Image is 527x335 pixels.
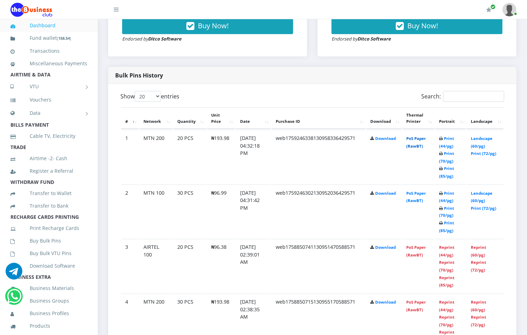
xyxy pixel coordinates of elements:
a: Chat for support [6,268,22,280]
a: Airtime -2- Cash [10,150,87,166]
a: Reprint (60/pg) [471,300,486,313]
a: Reprint (72/pg) [471,315,486,328]
td: ₦193.98 [207,130,235,184]
a: Download [375,245,396,250]
a: Dashboard [10,17,87,33]
td: 20 PCS [173,130,206,184]
td: AIRTEL 100 [139,239,172,293]
a: Products [10,318,87,334]
a: Download Software [10,258,87,274]
a: Chat for support [7,293,21,305]
button: Buy Now! [122,17,293,34]
a: Register a Referral [10,163,87,179]
label: Search: [421,91,504,102]
a: PoS Paper (RawBT) [407,136,426,149]
th: #: activate to sort column descending [121,107,139,129]
td: 2 [121,185,139,239]
strong: Ditco Software [357,36,391,42]
img: Logo [10,3,52,17]
a: Print (72/pg) [471,151,496,156]
td: 3 [121,239,139,293]
strong: Bulk Pins History [115,72,163,79]
strong: Ditco Software [148,36,181,42]
th: Thermal Printer: activate to sort column ascending [402,107,435,129]
a: Print (85/pg) [439,166,454,179]
label: Show entries [120,91,179,102]
button: Buy Now! [332,17,503,34]
a: Business Profiles [10,305,87,321]
td: web1758850741130951470588571 [272,239,365,293]
img: User [503,3,517,16]
a: Buy Bulk Pins [10,233,87,249]
a: Download [375,300,396,305]
a: Reprint (85/pg) [439,275,455,288]
a: PoS Paper (RawBT) [407,191,426,203]
a: Reprint (44/pg) [439,245,455,258]
a: Print (70/pg) [439,206,454,218]
a: Buy Bulk VTU Pins [10,245,87,261]
a: Print (85/pg) [439,221,454,233]
input: Search: [443,91,504,102]
a: Download [375,136,396,141]
a: Transfer to Wallet [10,185,87,201]
th: Unit Price: activate to sort column ascending [207,107,235,129]
a: Reprint (70/pg) [439,260,455,273]
a: Print (70/pg) [439,151,454,164]
a: Transactions [10,43,87,59]
a: Print (44/pg) [439,136,454,149]
td: MTN 100 [139,185,172,239]
a: PoS Paper (RawBT) [407,245,426,258]
td: MTN 200 [139,130,172,184]
td: ₦96.99 [207,185,235,239]
a: Landscape (60/pg) [471,136,492,149]
a: Business Materials [10,280,87,296]
span: Buy Now! [198,21,229,30]
th: Portrait: activate to sort column ascending [435,107,466,129]
a: Data [10,104,87,122]
a: Print (72/pg) [471,206,496,211]
a: Print (44/pg) [439,191,454,203]
a: Fund wallet[158.54] [10,30,87,46]
a: Transfer to Bank [10,198,87,214]
a: Download [375,191,396,196]
td: ₦96.38 [207,239,235,293]
th: Network: activate to sort column ascending [139,107,172,129]
th: Date: activate to sort column ascending [236,107,271,129]
small: [ ] [57,36,71,41]
a: Vouchers [10,92,87,108]
i: Renew/Upgrade Subscription [486,7,491,13]
small: Endorsed by [332,36,391,42]
a: Cable TV, Electricity [10,128,87,144]
a: Landscape (60/pg) [471,191,492,203]
a: Print Recharge Cards [10,220,87,236]
small: Endorsed by [122,36,181,42]
th: Download: activate to sort column ascending [366,107,402,129]
td: [DATE] 04:31:42 PM [236,185,271,239]
th: Landscape: activate to sort column ascending [467,107,504,129]
span: Buy Now! [408,21,438,30]
a: Reprint (70/pg) [439,315,455,328]
span: Renew/Upgrade Subscription [490,4,496,9]
select: Showentries [135,91,161,102]
th: Purchase ID: activate to sort column ascending [272,107,365,129]
td: [DATE] 02:39:01 AM [236,239,271,293]
b: 158.54 [58,36,70,41]
td: web1759246338130958336429571 [272,130,365,184]
td: 30 PCS [173,185,206,239]
a: VTU [10,78,87,95]
td: [DATE] 04:32:18 PM [236,130,271,184]
a: Reprint (60/pg) [471,245,486,258]
td: 20 PCS [173,239,206,293]
a: Business Groups [10,293,87,309]
th: Quantity: activate to sort column ascending [173,107,206,129]
a: Miscellaneous Payments [10,55,87,72]
td: web1759246302130952036429571 [272,185,365,239]
a: PoS Paper (RawBT) [407,300,426,313]
a: Reprint (44/pg) [439,300,455,313]
td: 1 [121,130,139,184]
a: Reprint (72/pg) [471,260,486,273]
